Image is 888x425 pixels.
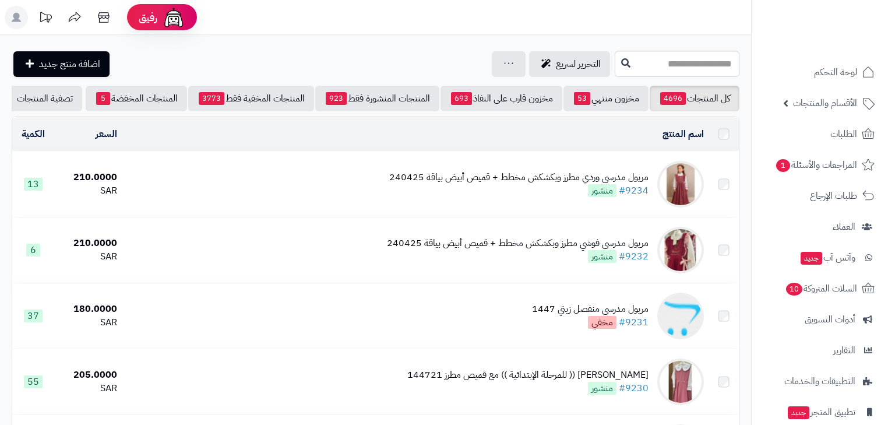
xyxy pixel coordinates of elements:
[407,368,649,382] div: [PERSON_NAME] (( للمرحلة الإبتدائية )) مع قميص مطرز 144721
[389,171,649,184] div: مريول مدرسي وردي مطرز وبكشكش مخطط + قميص أبيض بياقة 240425
[441,86,562,111] a: مخزون قارب على النفاذ693
[188,86,314,111] a: المنتجات المخفية فقط3773
[657,359,704,405] img: مريول مدرسي (( للمرحلة الإبتدائية )) مع قميص مطرز 144721
[619,184,649,198] a: #9234
[13,51,110,77] a: اضافة منتج جديد
[833,342,855,359] span: التقارير
[315,86,439,111] a: المنتجات المنشورة فقط923
[59,250,117,264] div: SAR
[810,188,857,204] span: طلبات الإرجاع
[799,250,855,266] span: وآتس آب
[588,316,616,329] span: مخفي
[657,293,704,339] img: مريول مدرسي منفصل زيتي 1447
[86,86,187,111] a: المنتجات المخفضة5
[809,33,877,57] img: logo-2.png
[24,310,43,322] span: 37
[657,227,704,273] img: مريول مدرسي فوشي مطرز وبكشكش مخطط + قميص أبيض بياقة 240425
[814,64,857,80] span: لوحة التحكم
[529,51,610,77] a: التحرير لسريع
[619,381,649,395] a: #9230
[759,305,881,333] a: أدوات التسويق
[619,250,649,264] a: #9232
[588,184,616,197] span: منشور
[663,127,704,141] a: اسم المنتج
[162,6,185,29] img: ai-face.png
[31,6,60,32] a: تحديثات المنصة
[759,120,881,148] a: الطلبات
[17,92,73,106] span: تصفية المنتجات
[830,126,857,142] span: الطلبات
[574,92,590,105] span: 53
[387,237,649,250] div: مريول مدرسي فوشي مطرز وبكشكش مخطط + قميص أبيض بياقة 240425
[788,406,809,419] span: جديد
[96,127,117,141] a: السعر
[833,219,855,235] span: العملاء
[139,10,157,24] span: رفيق
[759,182,881,210] a: طلبات الإرجاع
[660,92,686,105] span: 4696
[786,283,802,296] span: 10
[776,159,790,172] span: 1
[775,157,857,173] span: المراجعات والأسئلة
[59,184,117,198] div: SAR
[96,92,110,105] span: 5
[451,92,472,105] span: 693
[759,367,881,395] a: التطبيقات والخدمات
[59,237,117,250] div: 210.0000
[759,275,881,303] a: السلات المتروكة10
[532,303,649,316] div: مريول مدرسي منفصل زيتي 1447
[199,92,224,105] span: 3773
[59,316,117,329] div: SAR
[759,213,881,241] a: العملاء
[24,178,43,191] span: 13
[759,336,881,364] a: التقارير
[563,86,649,111] a: مخزون منتهي53
[657,161,704,208] img: مريول مدرسي وردي مطرز وبكشكش مخطط + قميص أبيض بياقة 240425
[556,57,601,71] span: التحرير لسريع
[784,373,855,389] span: التطبيقات والخدمات
[588,250,616,263] span: منشور
[588,382,616,395] span: منشور
[759,151,881,179] a: المراجعات والأسئلة1
[787,404,855,420] span: تطبيق المتجر
[22,127,45,141] a: الكمية
[759,58,881,86] a: لوحة التحكم
[650,86,739,111] a: كل المنتجات4696
[59,382,117,395] div: SAR
[326,92,347,105] span: 923
[26,244,40,257] span: 6
[759,244,881,272] a: وآتس آبجديد
[793,95,857,111] span: الأقسام والمنتجات
[59,303,117,316] div: 180.0000
[785,280,857,297] span: السلات المتروكة
[24,375,43,388] span: 55
[805,311,855,328] span: أدوات التسويق
[59,368,117,382] div: 205.0000
[619,315,649,329] a: #9231
[801,252,822,265] span: جديد
[59,171,117,184] div: 210.0000
[39,57,100,71] span: اضافة منتج جديد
